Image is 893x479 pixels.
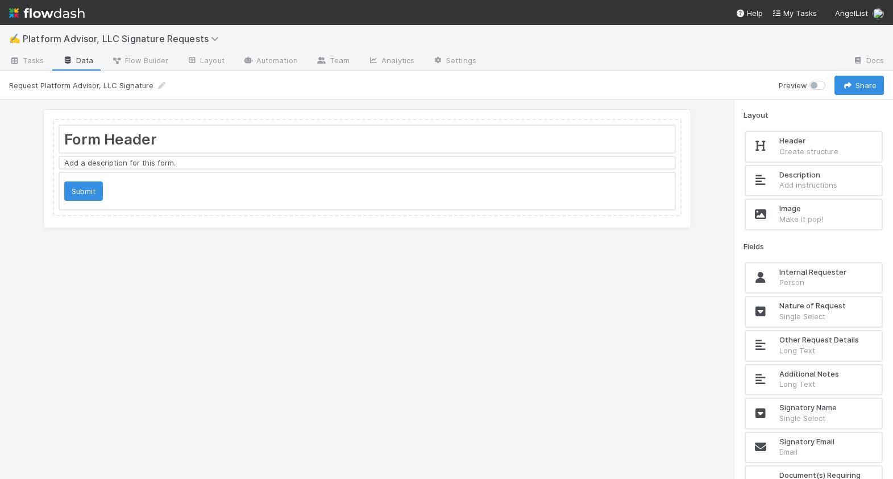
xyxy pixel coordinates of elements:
[53,52,102,71] a: Data
[779,80,807,91] span: Preview
[9,34,20,43] span: ✍️
[23,33,225,44] span: Platform Advisor, LLC Signature Requests
[779,204,877,213] h2: Image
[772,9,817,18] span: My Tasks
[779,446,877,457] p: Email
[779,336,877,345] h2: Other Request Details
[9,55,44,66] span: Tasks
[779,302,877,311] h2: Nature of Request
[423,52,485,71] a: Settings
[779,437,877,447] h2: Signatory Email
[779,146,877,157] p: Create structure
[772,7,817,19] a: My Tasks
[744,109,884,121] div: Layout
[779,276,877,288] p: Person
[835,9,868,18] span: AngelList
[844,52,893,71] a: Docs
[779,403,877,412] h2: Signatory Name
[234,52,307,71] a: Automation
[779,378,877,390] p: Long Text
[102,52,177,71] a: Flow Builder
[779,179,877,191] p: Add instructions
[779,412,877,424] p: Single Select
[873,8,884,19] img: avatar_6177bb6d-328c-44fd-b6eb-4ffceaabafa4.png
[359,52,423,71] a: Analytics
[779,311,877,322] p: Single Select
[744,241,884,252] div: Fields
[779,213,877,225] p: Make it pop!
[9,3,85,23] img: logo-inverted-e16ddd16eac7371096b0.svg
[779,345,877,356] p: Long Text
[177,52,234,71] a: Layout
[9,80,167,91] div: Request Platform Advisor, LLC Signature
[111,55,168,66] span: Flow Builder
[779,171,877,180] h2: Description
[779,370,877,379] h2: Additional Notes
[307,52,359,71] a: Team
[834,76,884,95] button: Share
[779,268,877,277] h2: Internal Requester
[736,7,763,19] div: Help
[779,137,877,146] h2: Header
